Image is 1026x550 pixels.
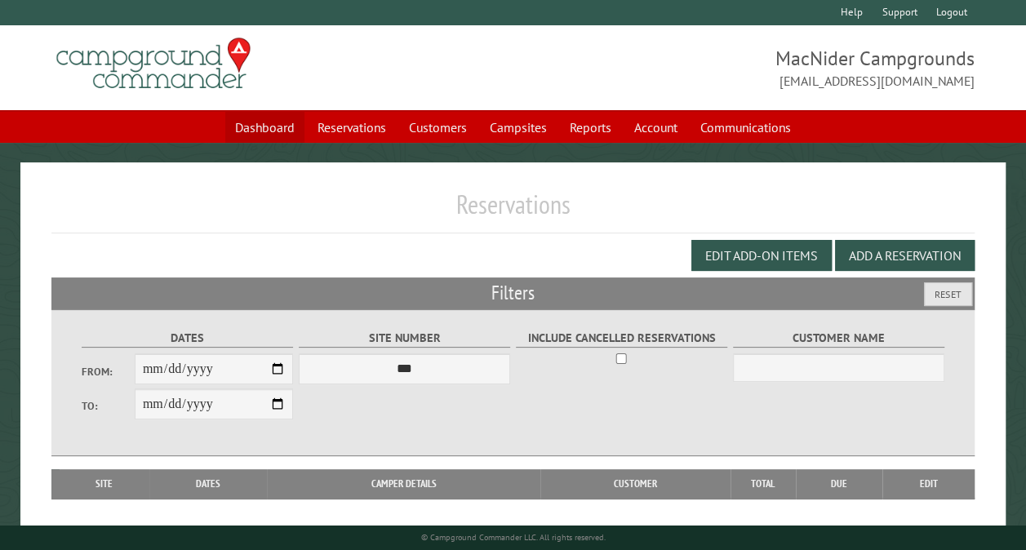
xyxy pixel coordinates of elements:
th: Customer [540,469,730,499]
h2: Filters [51,277,975,308]
th: Edit [882,469,975,499]
th: Site [60,469,149,499]
label: From: [82,364,135,379]
label: Customer Name [733,329,944,348]
button: Reset [924,282,972,306]
a: Dashboard [225,112,304,143]
a: Customers [399,112,477,143]
span: MacNider Campgrounds [EMAIL_ADDRESS][DOMAIN_NAME] [513,45,975,91]
img: Campground Commander [51,32,255,95]
a: Account [624,112,687,143]
th: Dates [149,469,267,499]
a: Reports [560,112,621,143]
a: Reservations [308,112,396,143]
th: Total [731,469,796,499]
a: Campsites [480,112,557,143]
label: To: [82,398,135,414]
h1: Reservations [51,189,975,233]
label: Dates [82,329,293,348]
a: Communications [691,112,801,143]
button: Edit Add-on Items [691,240,832,271]
small: © Campground Commander LLC. All rights reserved. [421,532,606,543]
th: Camper Details [267,469,541,499]
button: Add a Reservation [835,240,975,271]
label: Site Number [299,329,510,348]
label: Include Cancelled Reservations [516,329,727,348]
th: Due [796,469,882,499]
